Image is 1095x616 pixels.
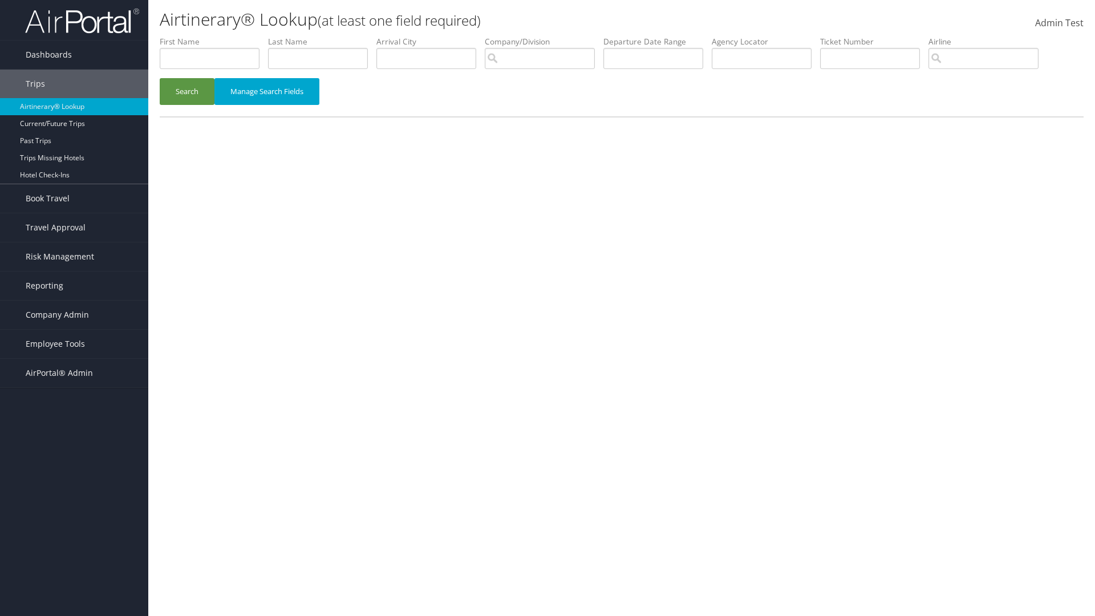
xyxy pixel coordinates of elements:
label: Arrival City [376,36,485,47]
span: Employee Tools [26,330,85,358]
span: Trips [26,70,45,98]
label: Company/Division [485,36,603,47]
a: Admin Test [1035,6,1084,41]
label: Airline [928,36,1047,47]
span: Reporting [26,271,63,300]
button: Search [160,78,214,105]
button: Manage Search Fields [214,78,319,105]
span: AirPortal® Admin [26,359,93,387]
label: First Name [160,36,268,47]
span: Travel Approval [26,213,86,242]
label: Departure Date Range [603,36,712,47]
label: Ticket Number [820,36,928,47]
small: (at least one field required) [318,11,481,30]
span: Company Admin [26,301,89,329]
span: Book Travel [26,184,70,213]
span: Risk Management [26,242,94,271]
span: Dashboards [26,40,72,69]
label: Last Name [268,36,376,47]
span: Admin Test [1035,17,1084,29]
img: airportal-logo.png [25,7,139,34]
label: Agency Locator [712,36,820,47]
h1: Airtinerary® Lookup [160,7,776,31]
